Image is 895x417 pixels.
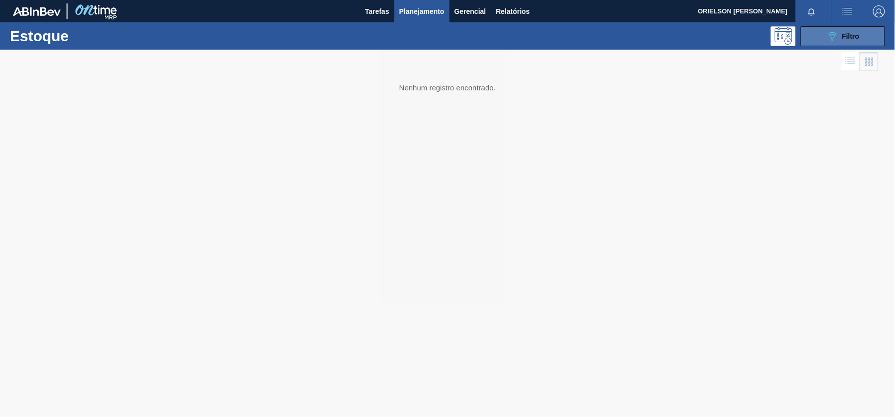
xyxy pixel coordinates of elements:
div: Pogramando: nenhum usuário selecionado [771,26,796,46]
span: Gerencial [454,5,486,17]
span: Planejamento [399,5,445,17]
img: userActions [841,5,853,17]
span: Tarefas [365,5,389,17]
button: Filtro [801,26,885,46]
span: Relatórios [496,5,530,17]
img: TNhmsLtSVTkK8tSr43FrP2fwEKptu5GPRR3wAAAABJRU5ErkJggg== [13,7,61,16]
h1: Estoque [10,30,157,42]
img: Logout [873,5,885,17]
span: Filtro [842,32,860,40]
button: Notificações [796,4,827,18]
